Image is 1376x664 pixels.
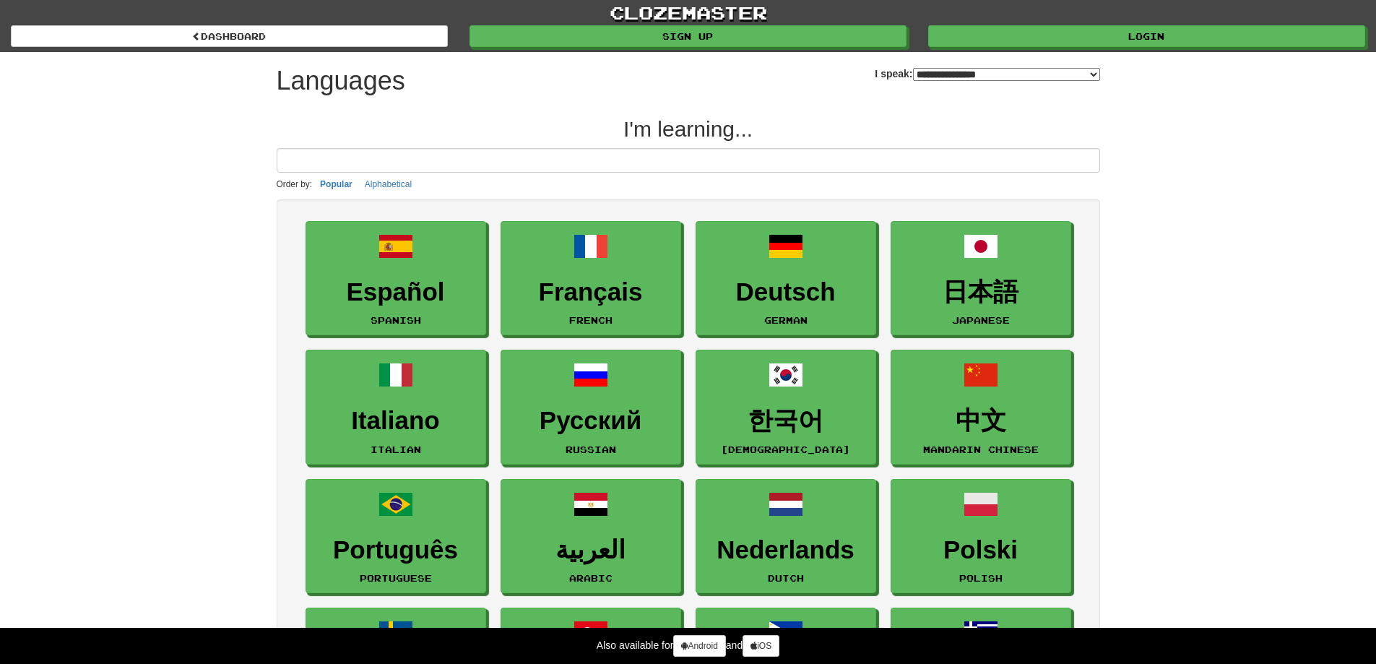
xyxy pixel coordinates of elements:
[371,315,421,325] small: Spanish
[899,407,1063,435] h3: 中文
[704,278,868,306] h3: Deutsch
[764,315,808,325] small: German
[501,350,681,465] a: РусскийRussian
[306,479,486,594] a: PortuguêsPortuguese
[509,407,673,435] h3: Русский
[360,573,432,583] small: Portuguese
[313,278,478,306] h3: Español
[277,179,313,189] small: Order by:
[673,635,725,657] a: Android
[891,479,1071,594] a: PolskiPolish
[899,536,1063,564] h3: Polski
[696,350,876,465] a: 한국어[DEMOGRAPHIC_DATA]
[277,117,1100,141] h2: I'm learning...
[928,25,1365,47] a: Login
[360,176,416,192] button: Alphabetical
[11,25,448,47] a: dashboard
[501,479,681,594] a: العربيةArabic
[569,315,613,325] small: French
[913,68,1100,81] select: I speak:
[501,221,681,336] a: FrançaisFrench
[952,315,1010,325] small: Japanese
[569,573,613,583] small: Arabic
[470,25,906,47] a: Sign up
[891,221,1071,336] a: 日本語Japanese
[891,350,1071,465] a: 中文Mandarin Chinese
[509,278,673,306] h3: Français
[371,444,421,454] small: Italian
[277,66,405,95] h1: Languages
[566,444,616,454] small: Russian
[509,536,673,564] h3: العربية
[306,350,486,465] a: ItalianoItalian
[306,221,486,336] a: EspañolSpanish
[899,278,1063,306] h3: 日本語
[875,66,1099,81] label: I speak:
[923,444,1039,454] small: Mandarin Chinese
[696,221,876,336] a: DeutschGerman
[313,536,478,564] h3: Português
[743,635,779,657] a: iOS
[704,407,868,435] h3: 한국어
[704,536,868,564] h3: Nederlands
[313,407,478,435] h3: Italiano
[316,176,357,192] button: Popular
[721,444,850,454] small: [DEMOGRAPHIC_DATA]
[768,573,804,583] small: Dutch
[959,573,1003,583] small: Polish
[696,479,876,594] a: NederlandsDutch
